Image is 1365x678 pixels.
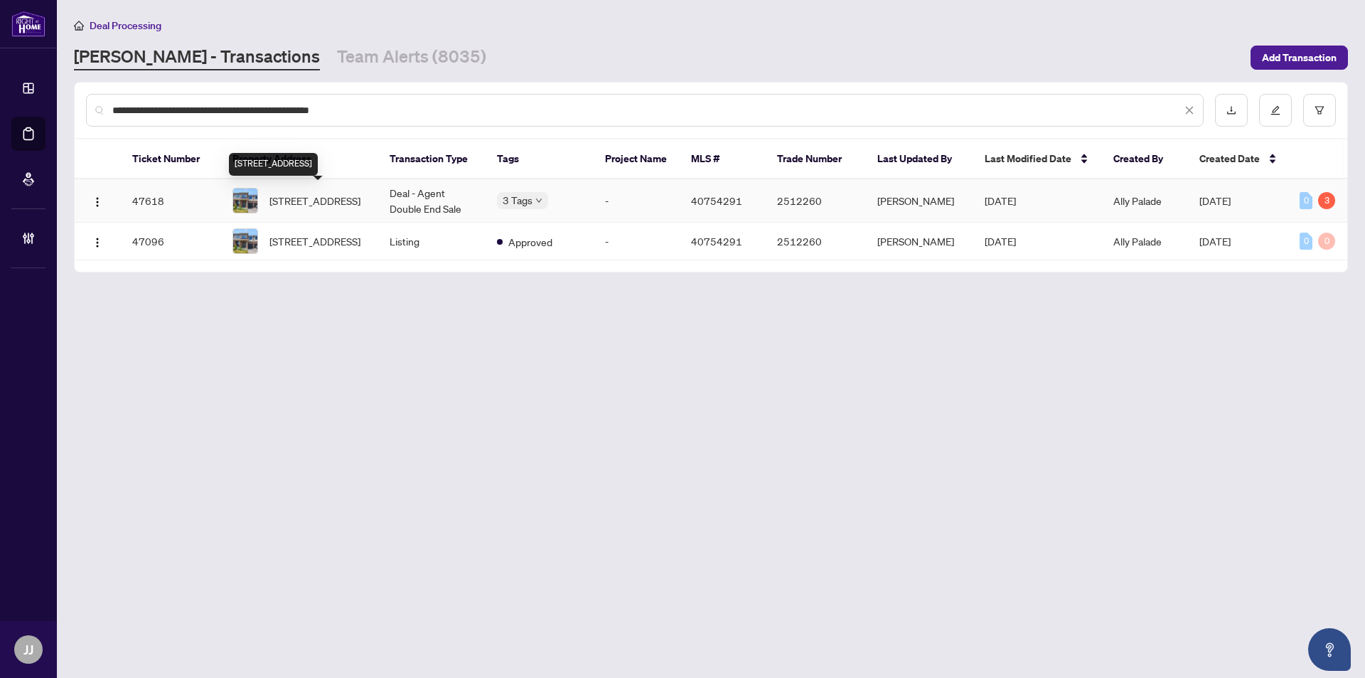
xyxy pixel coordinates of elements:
span: filter [1315,105,1324,115]
th: Ticket Number [121,139,221,179]
div: [STREET_ADDRESS] [229,153,318,176]
span: Ally Palade [1113,235,1162,248]
th: Property Address [221,139,379,179]
span: Ally Palade [1113,194,1162,207]
div: 0 [1318,233,1335,250]
a: Team Alerts (8035) [337,45,486,70]
td: [PERSON_NAME] [866,223,973,260]
span: 40754291 [691,235,742,248]
span: Created Date [1199,151,1260,166]
th: Project Name [594,139,680,179]
img: thumbnail-img [233,189,257,213]
span: Approved [508,234,552,250]
th: Created Date [1188,139,1288,179]
span: download [1226,105,1236,115]
span: Add Transaction [1262,46,1337,69]
th: Last Modified Date [973,139,1102,179]
div: 3 [1318,192,1335,209]
span: down [535,197,542,204]
th: MLS # [680,139,766,179]
th: Last Updated By [866,139,973,179]
span: [DATE] [985,235,1016,248]
td: - [594,179,680,223]
span: 3 Tags [503,192,532,208]
span: edit [1270,105,1280,115]
img: Logo [92,237,103,248]
td: [PERSON_NAME] [866,179,973,223]
a: [PERSON_NAME] - Transactions [74,45,320,70]
td: - [594,223,680,260]
button: Add Transaction [1251,46,1348,70]
span: [DATE] [1199,235,1231,248]
td: Deal - Agent Double End Sale [378,179,486,223]
button: download [1215,94,1248,127]
span: [DATE] [1199,194,1231,207]
img: logo [11,11,45,37]
span: [DATE] [985,194,1016,207]
img: thumbnail-img [233,229,257,253]
button: Open asap [1308,628,1351,671]
td: 2512260 [766,179,866,223]
td: 2512260 [766,223,866,260]
div: 0 [1300,192,1312,209]
th: Trade Number [766,139,866,179]
span: 40754291 [691,194,742,207]
span: [STREET_ADDRESS] [269,193,360,208]
img: Logo [92,196,103,208]
button: edit [1259,94,1292,127]
span: JJ [23,640,33,660]
span: close [1184,105,1194,115]
th: Transaction Type [378,139,486,179]
td: Listing [378,223,486,260]
th: Tags [486,139,593,179]
span: [STREET_ADDRESS] [269,233,360,249]
th: Created By [1102,139,1188,179]
span: Deal Processing [90,19,161,32]
div: 0 [1300,233,1312,250]
td: 47618 [121,179,221,223]
td: 47096 [121,223,221,260]
button: Logo [86,189,109,212]
span: Last Modified Date [985,151,1071,166]
button: filter [1303,94,1336,127]
span: home [74,21,84,31]
button: Logo [86,230,109,253]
